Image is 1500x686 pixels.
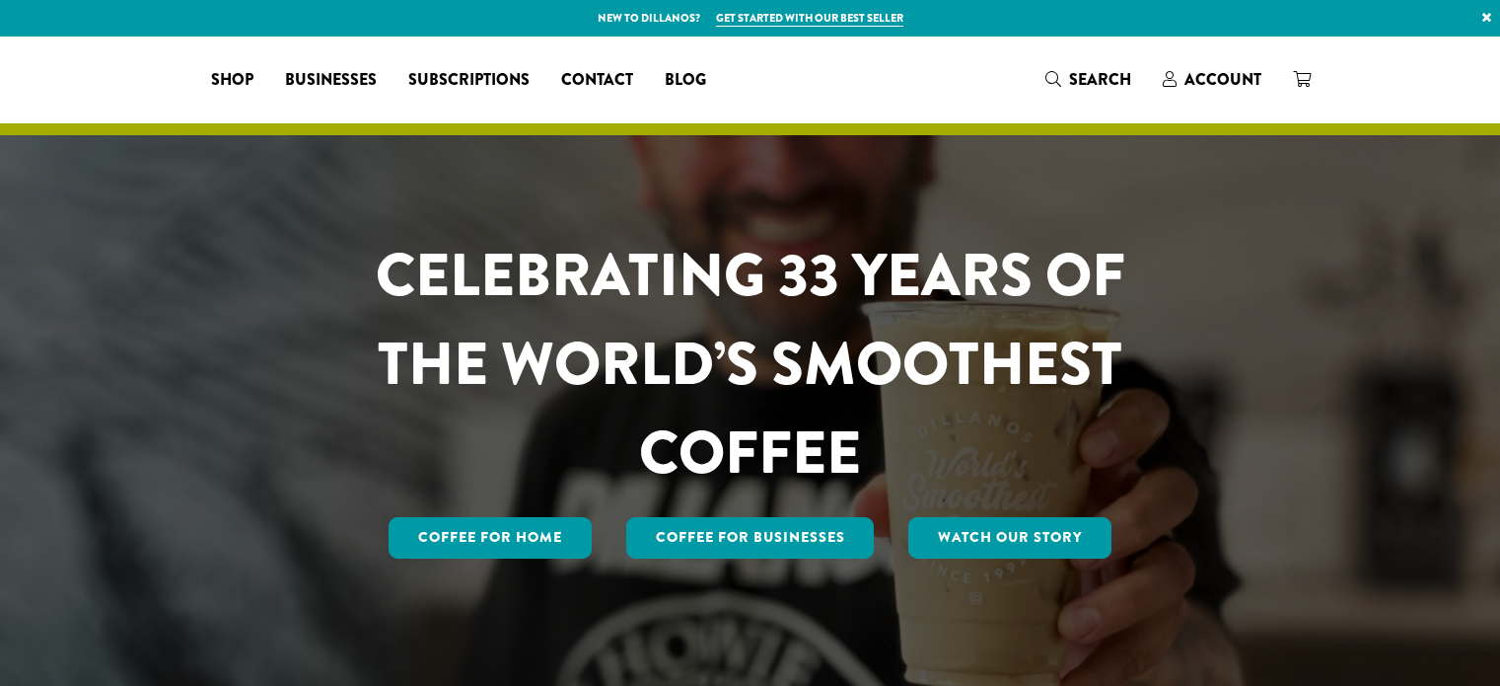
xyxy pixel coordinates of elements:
[408,68,530,93] span: Subscriptions
[195,64,269,96] a: Shop
[716,10,903,27] a: Get started with our best seller
[626,517,875,559] a: Coffee For Businesses
[1069,68,1131,91] span: Search
[665,68,706,93] span: Blog
[908,517,1111,559] a: Watch Our Story
[211,68,253,93] span: Shop
[389,517,592,559] a: Coffee for Home
[1030,63,1147,96] a: Search
[561,68,633,93] span: Contact
[318,231,1183,497] h1: CELEBRATING 33 YEARS OF THE WORLD’S SMOOTHEST COFFEE
[1184,68,1261,91] span: Account
[285,68,377,93] span: Businesses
